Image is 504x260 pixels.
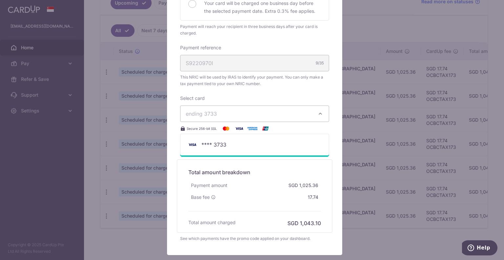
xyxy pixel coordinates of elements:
img: Bank Card [186,141,199,149]
h6: Total amount charged [188,219,236,226]
span: ending 3733 [186,110,217,117]
button: ending 3733 [180,106,329,122]
div: SGD 1,025.36 [286,179,321,191]
img: American Express [246,125,259,132]
div: See which payments have the promo code applied on your dashboard. [180,235,329,242]
img: UnionPay [259,125,272,132]
span: This NRIC will be used by IRAS to identify your payment. You can only make a tax payment tied to ... [180,74,329,87]
img: Mastercard [220,125,233,132]
div: 9/35 [316,60,324,66]
div: Payment amount [188,179,230,191]
iframe: Opens a widget where you can find more information [462,240,497,257]
img: Visa [233,125,246,132]
div: 17.74 [305,191,321,203]
span: Secure 256-bit SSL [187,126,217,131]
span: Base fee [191,194,210,201]
label: Select card [180,95,205,102]
div: Payment will reach your recipient in three business days after your card is charged. [180,23,329,36]
h5: Total amount breakdown [188,168,321,176]
h6: SGD 1,043.10 [287,219,321,227]
label: Payment reference [180,44,221,51]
